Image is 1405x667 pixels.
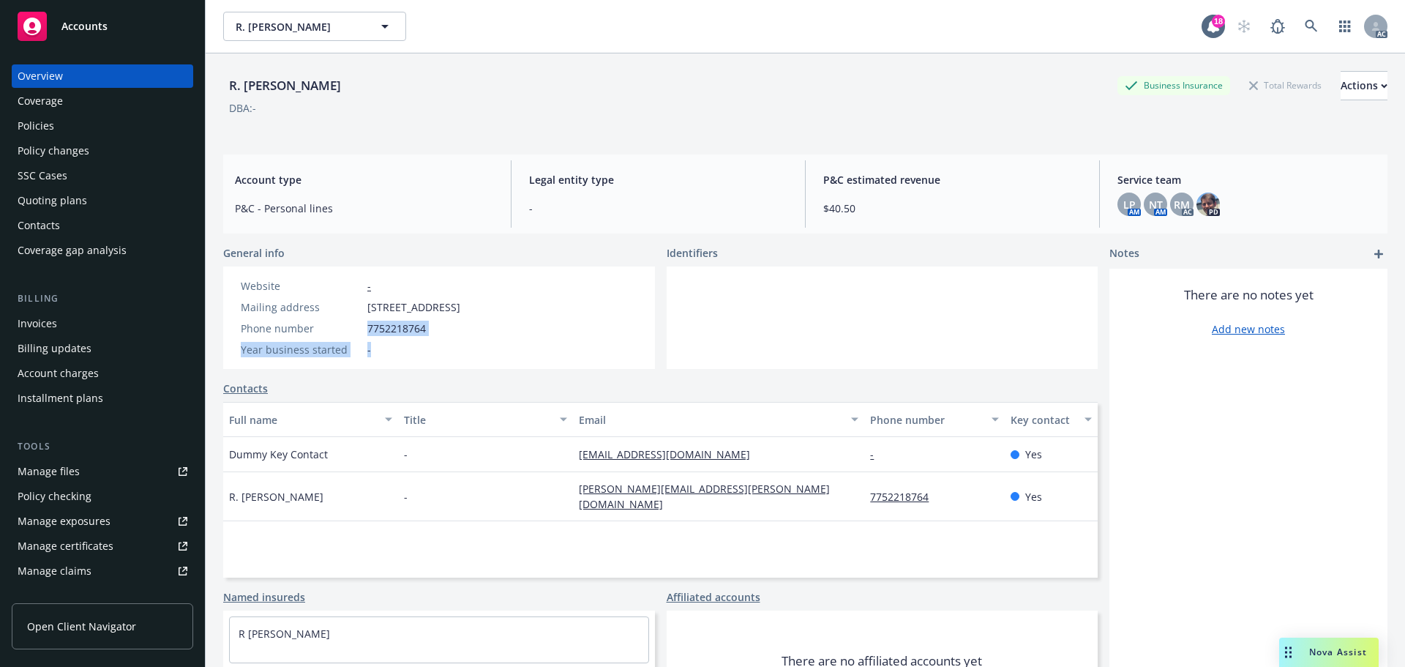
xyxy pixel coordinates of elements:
a: R [PERSON_NAME] [239,627,330,641]
span: Account type [235,172,493,187]
a: add [1370,245,1387,263]
div: Policies [18,114,54,138]
a: Affiliated accounts [667,589,760,605]
span: $40.50 [823,201,1082,216]
div: Website [241,278,361,294]
span: - [404,447,408,462]
span: General info [223,245,285,261]
span: P&C - Personal lines [235,201,493,216]
a: Manage BORs [12,584,193,608]
a: [EMAIL_ADDRESS][DOMAIN_NAME] [579,447,762,461]
div: Billing updates [18,337,91,360]
span: - [367,342,371,357]
div: Title [404,412,551,428]
div: Year business started [241,342,361,357]
span: NT [1149,197,1163,212]
a: Quoting plans [12,189,193,212]
span: LP [1123,197,1136,212]
a: Switch app [1330,12,1360,41]
span: Yes [1025,447,1042,462]
button: Email [573,402,864,437]
span: 7752218764 [367,321,426,336]
span: RM [1174,197,1190,212]
div: DBA: - [229,100,256,116]
div: Manage files [18,460,80,483]
span: Open Client Navigator [27,619,136,634]
span: Legal entity type [529,172,787,187]
a: Accounts [12,6,193,47]
a: Policy checking [12,485,193,508]
div: Installment plans [18,387,103,410]
a: Contacts [223,381,268,396]
a: 7752218764 [870,490,940,504]
img: photo [1196,193,1220,216]
div: Phone number [241,321,361,336]
span: R. [PERSON_NAME] [236,19,362,34]
button: Key contact [1005,402,1098,437]
div: Manage claims [18,559,91,583]
div: Tools [12,439,193,454]
div: Total Rewards [1242,76,1329,94]
a: Manage exposures [12,510,193,533]
a: Search [1297,12,1326,41]
div: Billing [12,291,193,306]
a: Start snowing [1229,12,1259,41]
div: Quoting plans [18,189,87,212]
a: Manage certificates [12,534,193,558]
a: Named insureds [223,589,305,605]
a: - [870,447,885,461]
button: Nova Assist [1279,638,1379,667]
div: Business Insurance [1117,76,1230,94]
div: R. [PERSON_NAME] [223,76,347,95]
span: Identifiers [667,245,718,261]
button: Title [398,402,573,437]
span: - [529,201,787,216]
div: Account charges [18,362,99,385]
div: Overview [18,64,63,88]
a: Installment plans [12,387,193,410]
a: Overview [12,64,193,88]
div: Manage exposures [18,510,110,533]
div: Policy changes [18,139,89,163]
a: Policies [12,114,193,138]
div: Mailing address [241,299,361,315]
div: Phone number [870,412,982,428]
div: Manage BORs [18,584,86,608]
div: Coverage [18,89,63,113]
a: Add new notes [1212,321,1285,337]
a: Report a Bug [1263,12,1292,41]
a: Account charges [12,362,193,385]
span: Service team [1117,172,1376,187]
span: R. [PERSON_NAME] [229,489,323,504]
span: Dummy Key Contact [229,447,328,462]
span: - [404,489,408,504]
button: Actions [1341,71,1387,100]
div: SSC Cases [18,164,67,187]
a: [PERSON_NAME][EMAIL_ADDRESS][PERSON_NAME][DOMAIN_NAME] [579,482,830,511]
div: Email [579,412,842,428]
span: Notes [1109,245,1139,263]
a: Policy changes [12,139,193,163]
a: Billing updates [12,337,193,360]
div: Contacts [18,214,60,237]
a: Manage files [12,460,193,483]
div: Key contact [1011,412,1076,428]
button: Phone number [864,402,1004,437]
span: Yes [1025,489,1042,504]
a: Invoices [12,312,193,335]
div: Full name [229,412,376,428]
div: Drag to move [1279,638,1297,667]
a: SSC Cases [12,164,193,187]
a: - [367,279,371,293]
div: 18 [1212,15,1225,28]
a: Manage claims [12,559,193,583]
a: Coverage [12,89,193,113]
div: Policy checking [18,485,91,508]
div: Invoices [18,312,57,335]
span: There are no notes yet [1184,286,1314,304]
span: Nova Assist [1309,646,1367,658]
span: [STREET_ADDRESS] [367,299,460,315]
button: R. [PERSON_NAME] [223,12,406,41]
span: P&C estimated revenue [823,172,1082,187]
